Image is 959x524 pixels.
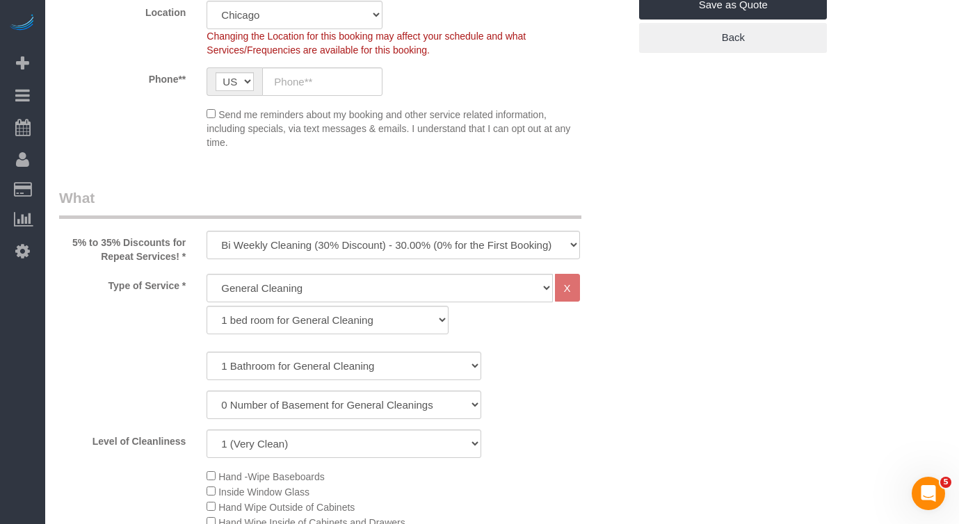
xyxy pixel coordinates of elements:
[639,23,827,52] a: Back
[218,486,309,498] span: Inside Window Glass
[207,31,526,56] span: Changing the Location for this booking may affect your schedule and what Services/Frequencies are...
[59,188,581,219] legend: What
[940,477,951,488] span: 5
[49,274,196,293] label: Type of Service *
[218,471,325,482] span: Hand -Wipe Baseboards
[207,109,570,148] span: Send me reminders about my booking and other service related information, including specials, via...
[912,477,945,510] iframe: Intercom live chat
[49,429,196,448] label: Level of Cleanliness
[8,14,36,33] img: Automaid Logo
[218,502,355,513] span: Hand Wipe Outside of Cabinets
[49,1,196,19] label: Location
[49,231,196,263] label: 5% to 35% Discounts for Repeat Services! *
